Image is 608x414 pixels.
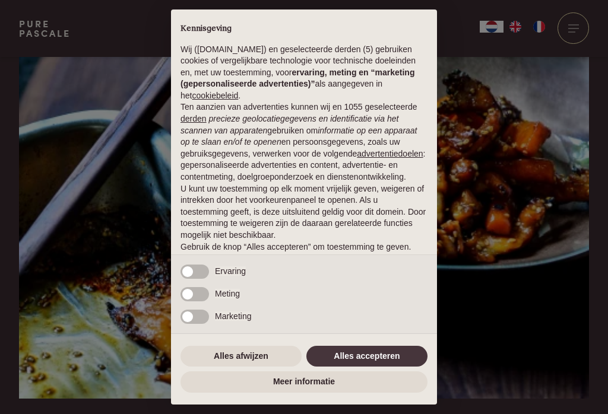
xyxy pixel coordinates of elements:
[180,24,427,34] h2: Kennisgeving
[180,241,427,276] p: Gebruik de knop “Alles accepteren” om toestemming te geven. Gebruik de knop “Alles afwijzen” om d...
[192,91,238,100] a: cookiebeleid
[306,346,427,367] button: Alles accepteren
[180,101,427,183] p: Ten aanzien van advertenties kunnen wij en 1055 geselecteerde gebruiken om en persoonsgegevens, z...
[180,113,207,125] button: derden
[180,346,302,367] button: Alles afwijzen
[180,371,427,393] button: Meer informatie
[180,126,417,147] em: informatie op een apparaat op te slaan en/of te openen
[215,311,251,321] span: Marketing
[180,114,398,135] em: precieze geolocatiegegevens en identificatie via het scannen van apparaten
[180,68,414,89] strong: ervaring, meting en “marketing (gepersonaliseerde advertenties)”
[215,266,246,276] span: Ervaring
[180,183,427,241] p: U kunt uw toestemming op elk moment vrijelijk geven, weigeren of intrekken door het voorkeurenpan...
[180,44,427,102] p: Wij ([DOMAIN_NAME]) en geselecteerde derden (5) gebruiken cookies of vergelijkbare technologie vo...
[357,148,423,160] button: advertentiedoelen
[215,289,240,298] span: Meting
